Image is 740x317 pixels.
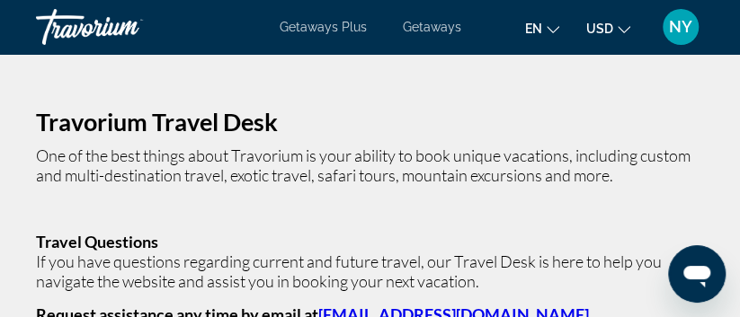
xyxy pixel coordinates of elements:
[525,22,542,36] span: en
[657,8,704,46] button: User Menu
[586,22,613,36] span: USD
[36,232,158,251] strong: Travel Questions
[668,245,726,303] iframe: Button to launch messaging window
[36,4,216,50] a: Travorium
[669,18,692,36] span: NY
[403,20,461,34] a: Getaways
[36,145,704,185] p: One of the best things about Travorium is your ability to book unique vacations, including custom...
[36,112,704,132] h2: Travorium Travel Desk
[586,15,630,41] button: Change currency
[280,20,367,34] a: Getaways Plus
[36,251,704,291] p: If you have questions regarding current and future travel, our Travel Desk is here to help you na...
[525,15,559,41] button: Change language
